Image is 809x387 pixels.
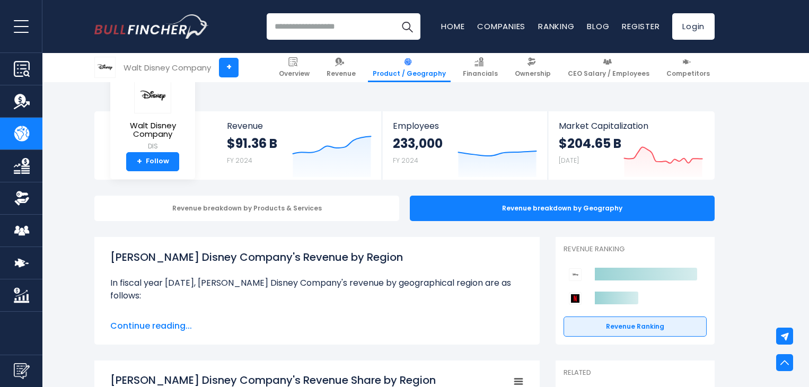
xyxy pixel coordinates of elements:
[548,111,714,180] a: Market Capitalization $204.65 B [DATE]
[393,121,537,131] span: Employees
[121,311,164,323] b: Americas:
[569,292,582,305] img: Netflix competitors logo
[227,135,277,152] strong: $91.36 B
[110,320,524,332] span: Continue reading...
[95,57,115,77] img: DIS logo
[410,196,715,221] div: Revenue breakdown by Geography
[662,53,715,82] a: Competitors
[564,368,707,377] p: Related
[441,21,464,32] a: Home
[587,21,609,32] a: Blog
[322,53,360,82] a: Revenue
[666,69,710,78] span: Competitors
[559,156,579,165] small: [DATE]
[368,53,451,82] a: Product / Geography
[227,156,252,165] small: FY 2024
[227,121,372,131] span: Revenue
[110,277,524,302] p: In fiscal year [DATE], [PERSON_NAME] Disney Company's revenue by geographical region are as follows:
[569,268,582,281] img: Walt Disney Company competitors logo
[559,135,621,152] strong: $204.65 B
[110,311,524,323] li: $72.16 B
[126,152,179,171] a: +Follow
[279,69,310,78] span: Overview
[94,14,208,39] a: Go to homepage
[216,111,382,180] a: Revenue $91.36 B FY 2024
[394,13,420,40] button: Search
[510,53,556,82] a: Ownership
[458,53,503,82] a: Financials
[327,69,356,78] span: Revenue
[564,245,707,254] p: Revenue Ranking
[118,77,187,152] a: Walt Disney Company DIS
[382,111,547,180] a: Employees 233,000 FY 2024
[274,53,314,82] a: Overview
[219,58,239,77] a: +
[538,21,574,32] a: Ranking
[119,121,187,139] span: Walt Disney Company
[393,135,443,152] strong: 233,000
[463,69,498,78] span: Financials
[110,249,524,265] h1: [PERSON_NAME] Disney Company's Revenue by Region
[134,78,171,113] img: DIS logo
[515,69,551,78] span: Ownership
[559,121,703,131] span: Market Capitalization
[14,190,30,206] img: Ownership
[563,53,654,82] a: CEO Salary / Employees
[564,316,707,337] a: Revenue Ranking
[672,13,715,40] a: Login
[568,69,649,78] span: CEO Salary / Employees
[137,157,142,166] strong: +
[124,61,211,74] div: Walt Disney Company
[373,69,446,78] span: Product / Geography
[119,142,187,151] small: DIS
[477,21,525,32] a: Companies
[393,156,418,165] small: FY 2024
[94,196,399,221] div: Revenue breakdown by Products & Services
[94,14,209,39] img: Bullfincher logo
[622,21,659,32] a: Register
